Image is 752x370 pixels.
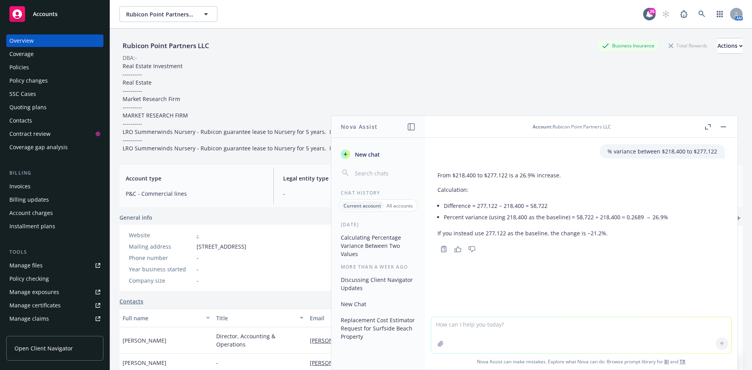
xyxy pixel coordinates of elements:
[129,276,193,285] div: Company size
[338,231,419,260] button: Calculating Percentage Variance Between Two Values
[197,254,199,262] span: -
[6,312,103,325] a: Manage claims
[331,264,425,270] div: More than a week ago
[6,74,103,87] a: Policy changes
[338,314,419,343] button: Replacement Cost Estimator Request for Surfside Beach Property
[665,41,711,51] div: Total Rewards
[119,41,212,51] div: Rubicon Point Partners LLC
[387,202,413,209] p: All accounts
[123,336,166,345] span: [PERSON_NAME]
[6,114,103,127] a: Contacts
[9,273,49,285] div: Policy checking
[197,231,199,239] a: -
[444,200,668,211] li: Difference = 277,122 − 218,400 = 58,722
[428,354,734,370] span: Nova Assist can make mistakes. Explore what Nova can do: Browse prompt library for and
[712,6,728,22] a: Switch app
[14,344,73,352] span: Open Client Navigator
[331,221,425,228] div: [DATE]
[9,114,32,127] div: Contacts
[9,141,68,153] div: Coverage gap analysis
[9,220,55,233] div: Installment plans
[437,171,668,179] p: From $218,400 to $277,122 is a 26.9% increase.
[283,190,421,198] span: -
[126,10,194,18] span: Rubicon Point Partners LLC
[353,168,416,179] input: Search chats
[437,186,668,194] p: Calculation:
[676,6,692,22] a: Report a Bug
[338,298,419,310] button: New Chat
[119,309,213,327] button: Full name
[733,213,743,223] a: add
[533,123,611,130] div: : Rubicon Point Partners LLC
[213,309,307,327] button: Title
[310,337,452,344] a: [PERSON_NAME][EMAIL_ADDRESS][DOMAIN_NAME]
[123,62,462,152] span: Real Estate Investment ---------- Real Estate ---------- Market Research Firm ---------- MARKET R...
[440,245,447,253] svg: Copy to clipboard
[129,242,193,251] div: Mailing address
[6,193,103,206] a: Billing updates
[123,54,137,62] div: DBA: -
[6,220,103,233] a: Installment plans
[216,359,218,367] span: -
[126,174,264,182] span: Account type
[9,128,51,140] div: Contract review
[283,174,421,182] span: Legal entity type
[129,231,193,239] div: Website
[649,8,656,15] div: 26
[9,88,36,100] div: SSC Cases
[694,6,710,22] a: Search
[533,123,551,130] span: Account
[216,314,295,322] div: Title
[6,259,103,272] a: Manage files
[9,312,49,325] div: Manage claims
[6,207,103,219] a: Account charges
[6,88,103,100] a: SSC Cases
[123,314,201,322] div: Full name
[6,61,103,74] a: Policies
[9,326,46,338] div: Manage BORs
[197,276,199,285] span: -
[310,314,451,322] div: Email
[607,147,717,155] p: % variance between $218,400 to $277,122
[338,147,419,161] button: New chat
[6,286,103,298] a: Manage exposures
[9,299,61,312] div: Manage certificates
[680,358,685,365] a: TR
[307,309,463,327] button: Email
[658,6,674,22] a: Start snowing
[197,265,199,273] span: -
[6,34,103,47] a: Overview
[6,180,103,193] a: Invoices
[341,123,378,131] h1: Nova Assist
[343,202,381,209] p: Current account
[718,38,743,53] div: Actions
[33,11,58,17] span: Accounts
[126,190,264,198] span: P&C - Commercial lines
[9,74,48,87] div: Policy changes
[6,101,103,114] a: Quoting plans
[353,150,380,159] span: New chat
[9,286,59,298] div: Manage exposures
[6,128,103,140] a: Contract review
[466,244,478,254] button: Thumbs down
[437,229,668,237] p: If you instead use 277,122 as the baseline, the change is −21.2%.
[119,213,152,222] span: General info
[9,207,53,219] div: Account charges
[9,34,34,47] div: Overview
[444,211,668,223] li: Percent variance (using 218,400 as the baseline) = 58,722 ÷ 218,400 ≈ 0.2689 → 26.9%
[9,61,29,74] div: Policies
[338,273,419,294] button: Discussing Client Navigator Updates
[123,359,166,367] span: [PERSON_NAME]
[6,299,103,312] a: Manage certificates
[718,38,743,54] button: Actions
[119,297,143,305] a: Contacts
[331,190,425,196] div: Chat History
[129,265,193,273] div: Year business started
[6,326,103,338] a: Manage BORs
[6,248,103,256] div: Tools
[6,141,103,153] a: Coverage gap analysis
[664,358,669,365] a: BI
[310,359,452,366] a: [PERSON_NAME][EMAIL_ADDRESS][DOMAIN_NAME]
[9,259,43,272] div: Manage files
